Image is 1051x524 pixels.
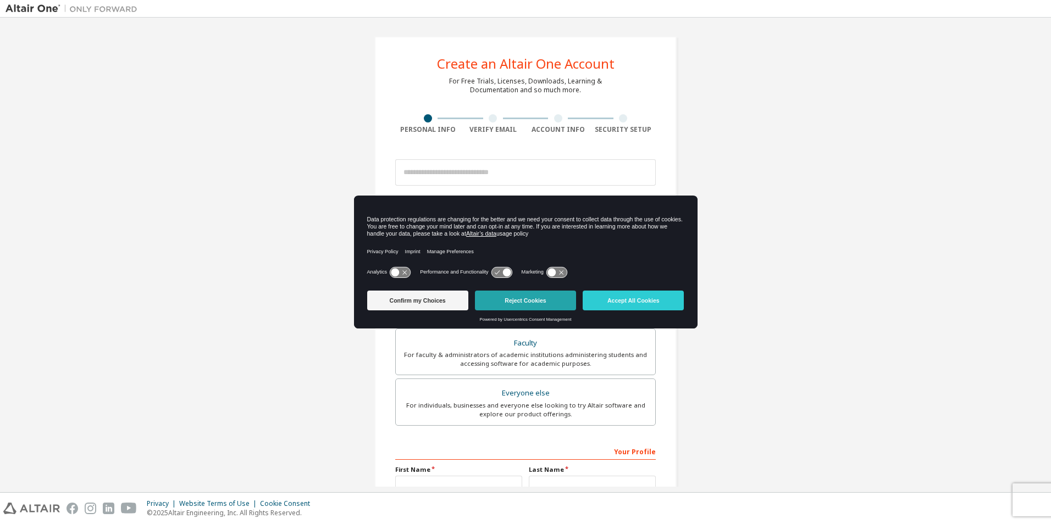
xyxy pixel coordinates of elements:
div: Website Terms of Use [179,499,260,508]
div: Everyone else [402,386,649,401]
div: Privacy [147,499,179,508]
div: Security Setup [591,125,656,134]
div: Cookie Consent [260,499,317,508]
div: Your Profile [395,442,656,460]
label: First Name [395,465,522,474]
div: Account Info [525,125,591,134]
img: Altair One [5,3,143,14]
div: Verify Email [461,125,526,134]
p: © 2025 Altair Engineering, Inc. All Rights Reserved. [147,508,317,517]
div: For faculty & administrators of academic institutions administering students and accessing softwa... [402,350,649,368]
label: Last Name [529,465,656,474]
div: Faculty [402,336,649,351]
img: youtube.svg [121,503,137,514]
div: Personal Info [395,125,461,134]
div: For individuals, businesses and everyone else looking to try Altair software and explore our prod... [402,401,649,419]
img: facebook.svg [67,503,78,514]
img: instagram.svg [85,503,96,514]
div: For Free Trials, Licenses, Downloads, Learning & Documentation and so much more. [449,77,602,94]
img: linkedin.svg [103,503,114,514]
img: altair_logo.svg [3,503,60,514]
div: Create an Altair One Account [437,57,615,70]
